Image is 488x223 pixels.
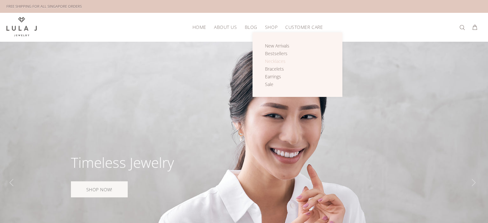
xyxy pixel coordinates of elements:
[285,25,323,30] span: Customer Care
[214,25,237,30] span: About Us
[265,58,286,64] span: Necklaces
[265,50,297,57] a: Bestsellers
[265,50,287,56] span: Bestsellers
[71,181,128,197] a: SHOP NOW!
[265,43,289,49] span: New Arrivals
[265,25,278,30] span: Shop
[261,22,281,32] a: Shop
[281,22,323,32] a: Customer Care
[265,42,297,50] a: New Arrivals
[265,65,297,73] a: Bracelets
[265,81,297,88] a: Sale
[189,22,210,32] a: HOME
[265,81,273,87] span: Sale
[6,3,82,10] div: FREE SHIPPING FOR ALL SINGAPORE ORDERS
[210,22,241,32] a: About Us
[265,57,297,65] a: Necklaces
[265,73,281,80] span: Earrings
[193,25,206,30] span: HOME
[241,22,261,32] a: Blog
[265,66,284,72] span: Bracelets
[265,73,297,81] a: Earrings
[71,155,174,169] div: Timeless Jewelry
[244,25,257,30] span: Blog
